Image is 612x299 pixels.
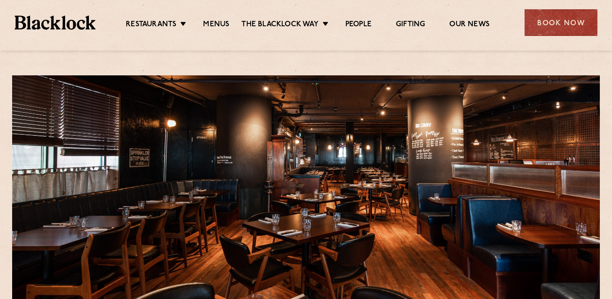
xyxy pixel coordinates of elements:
[525,9,597,36] div: Book Now
[203,20,229,31] a: Menus
[15,16,96,29] img: BL_Textured_Logo-footer-cropped.svg
[396,20,425,31] a: Gifting
[126,20,176,31] a: Restaurants
[345,20,372,31] a: People
[449,20,490,31] a: Our News
[241,20,318,31] a: The Blacklock Way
